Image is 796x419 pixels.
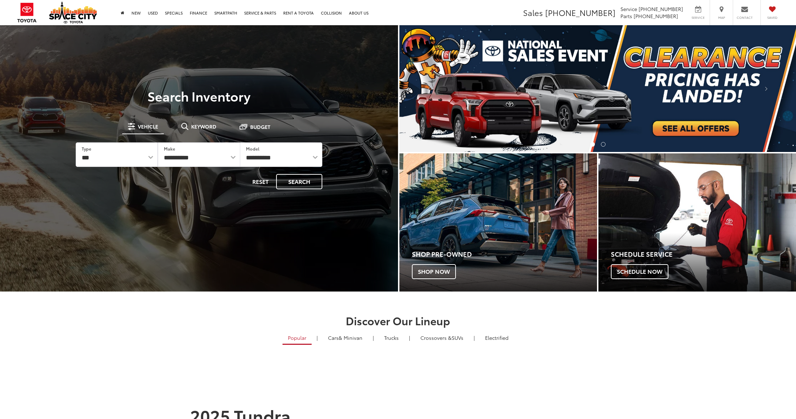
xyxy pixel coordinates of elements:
[598,153,796,292] a: Schedule Service Schedule Now
[601,142,606,147] li: Go to slide number 2.
[246,146,259,152] label: Model
[472,334,477,341] li: |
[545,7,615,18] span: [PHONE_NUMBER]
[371,334,376,341] li: |
[690,15,706,20] span: Service
[323,332,368,344] a: Cars
[250,124,270,129] span: Budget
[379,332,404,344] a: Trucks
[399,25,796,152] section: Carousel section with vehicle pictures - may contain disclaimers.
[620,5,637,12] span: Service
[480,332,514,344] a: Electrified
[339,334,362,341] span: & Minivan
[399,25,796,152] div: carousel slide number 1 of 2
[639,5,683,12] span: [PHONE_NUMBER]
[399,25,796,152] img: Clearance Pricing Has Landed
[634,12,678,20] span: [PHONE_NUMBER]
[315,334,319,341] li: |
[412,251,597,258] h4: Shop Pre-Owned
[412,264,456,279] span: Shop Now
[590,142,595,147] li: Go to slide number 1.
[737,39,796,138] button: Click to view next picture.
[82,146,91,152] label: Type
[523,7,543,18] span: Sales
[399,153,597,292] div: Toyota
[407,334,412,341] li: |
[138,124,158,129] span: Vehicle
[246,174,275,189] button: Reset
[420,334,452,341] span: Crossovers &
[283,332,312,345] a: Popular
[147,315,649,326] h2: Discover Our Lineup
[764,15,780,20] span: Saved
[611,251,796,258] h4: Schedule Service
[399,153,597,292] a: Shop Pre-Owned Shop Now
[714,15,729,20] span: Map
[611,264,668,279] span: Schedule Now
[598,153,796,292] div: Toyota
[737,15,753,20] span: Contact
[30,89,368,103] h3: Search Inventory
[620,12,632,20] span: Parts
[191,124,216,129] span: Keyword
[49,1,97,23] img: Space City Toyota
[164,146,175,152] label: Make
[399,39,459,138] button: Click to view previous picture.
[415,332,469,344] a: SUVs
[276,174,322,189] button: Search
